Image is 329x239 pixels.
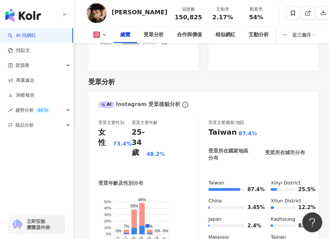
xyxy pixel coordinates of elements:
[208,148,251,162] div: 受眾所在國家地區分布
[208,180,257,186] div: Taiwan
[9,215,65,233] a: chrome extension立即安裝 瀏覽器外掛
[104,200,111,204] tspan: 50%
[243,6,269,13] div: 觀看率
[249,31,269,39] div: 互動分析
[98,101,114,108] div: AI
[15,103,51,118] span: 趨勢分析
[208,216,257,223] div: Japan
[247,223,257,228] span: 2.4%
[113,140,132,148] div: 73.4%
[175,6,202,13] div: 追蹤數
[247,187,257,192] span: 87.4%
[104,226,111,230] tspan: 10%
[212,14,233,21] span: 2.17%
[104,206,111,210] tspan: 40%
[265,149,305,156] div: 受眾所在城市分布
[177,31,202,39] div: 合作與價值
[35,107,51,114] div: BETA
[112,8,167,16] div: [PERSON_NAME]
[144,31,164,39] div: 受眾分析
[11,219,24,230] img: chrome extension
[208,198,257,204] div: China
[98,120,124,126] div: 受眾主要性別
[298,205,308,210] span: 12.2%
[8,108,13,113] span: rise
[247,205,257,210] span: 3.45%
[98,101,180,108] div: Instagram 受眾樣貌分析
[215,31,235,39] div: 相似網紅
[147,151,165,158] div: 48.2%
[120,31,130,39] div: 總覽
[5,9,41,22] img: logo
[8,32,36,39] a: searchAI 找網紅
[104,219,111,223] tspan: 20%
[298,187,308,192] span: 25.5%
[15,58,29,73] span: 資源庫
[98,127,111,148] div: 女性
[132,127,145,158] div: 25-34 歲
[8,47,30,54] a: 找貼文
[249,14,263,21] span: 54%
[175,14,202,21] span: 150,825
[181,101,189,109] span: info-circle
[210,6,235,13] div: 互動率
[88,77,115,86] div: 受眾分析
[271,216,308,223] div: Kaohsiung
[271,180,308,186] div: Xinyi District
[27,218,50,230] span: 立即安裝 瀏覽器外掛
[208,127,237,138] div: Taiwan
[298,223,308,228] span: 8.87%
[87,3,107,23] img: KOL Avatar
[292,30,316,40] div: 近三個月
[106,232,111,236] tspan: 0%
[239,130,257,137] div: 87.4%
[271,198,308,204] div: Xitun District
[15,118,34,133] span: 競品分析
[104,213,111,217] tspan: 30%
[208,120,244,126] div: 受眾主要國家/地區
[98,180,143,187] div: 受眾年齡及性別分布
[302,212,322,232] iframe: Help Scout Beacon - Open
[8,92,35,99] a: 洞察報告
[8,77,35,84] a: 商案媒合
[132,120,158,126] div: 受眾主要年齡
